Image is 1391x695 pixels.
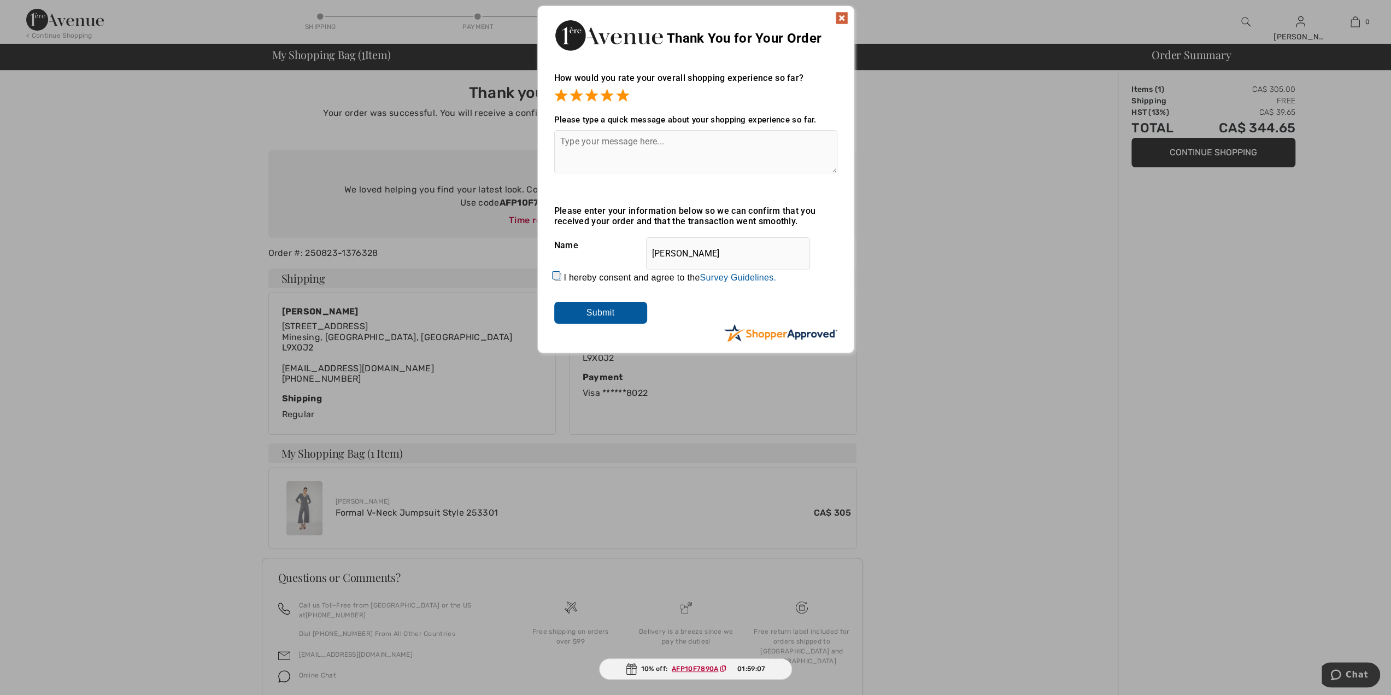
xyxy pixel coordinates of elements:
[700,273,776,282] a: Survey Guidelines.
[667,31,821,46] span: Thank You for Your Order
[554,115,837,125] div: Please type a quick message about your shopping experience so far.
[672,665,718,673] ins: AFP10F7890A
[554,206,837,226] div: Please enter your information below so we can confirm that you received your order and that the t...
[554,302,647,324] input: Submit
[626,663,637,675] img: Gift.svg
[554,232,837,259] div: Name
[24,8,46,17] span: Chat
[737,664,765,674] span: 01:59:07
[564,273,776,283] label: I hereby consent and agree to the
[599,658,793,680] div: 10% off:
[554,17,664,54] img: Thank You for Your Order
[554,62,837,104] div: How would you rate your overall shopping experience so far?
[835,11,848,25] img: x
